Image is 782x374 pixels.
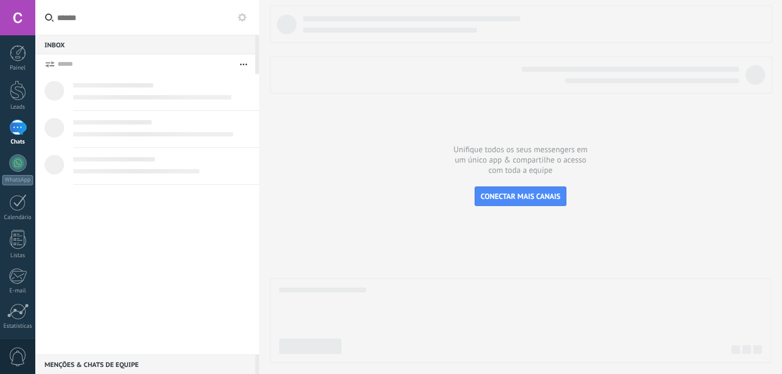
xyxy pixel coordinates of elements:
[2,288,34,295] div: E-mail
[2,323,34,330] div: Estatísticas
[2,65,34,72] div: Painel
[2,214,34,221] div: Calendário
[35,35,255,54] div: Inbox
[35,354,255,374] div: Menções & Chats de equipe
[2,252,34,259] div: Listas
[2,175,33,185] div: WhatsApp
[2,104,34,111] div: Leads
[475,186,566,206] button: CONECTAR MAIS CANAIS
[481,191,560,201] span: CONECTAR MAIS CANAIS
[2,139,34,146] div: Chats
